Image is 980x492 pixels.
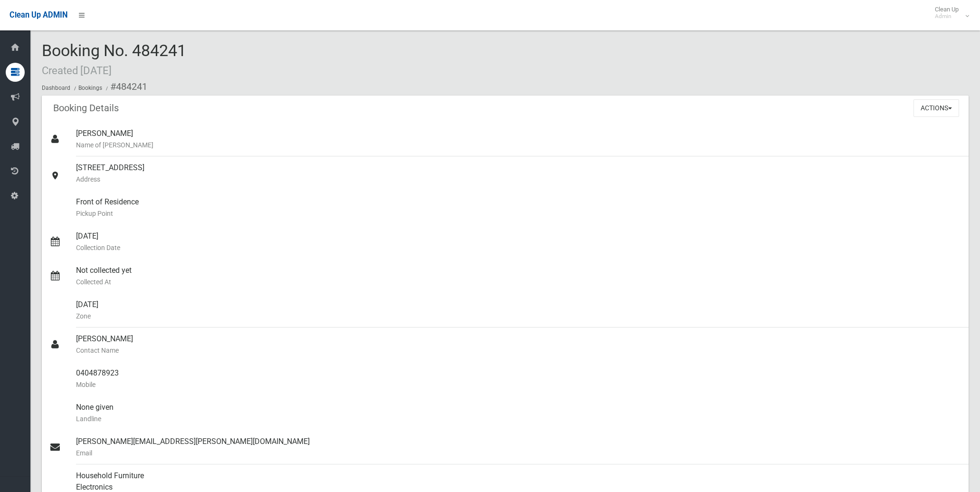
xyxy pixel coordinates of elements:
[76,396,961,430] div: None given
[935,13,959,20] small: Admin
[42,430,969,464] a: [PERSON_NAME][EMAIL_ADDRESS][PERSON_NAME][DOMAIN_NAME]Email
[76,156,961,191] div: [STREET_ADDRESS]
[76,310,961,322] small: Zone
[42,41,186,78] span: Booking No. 484241
[76,293,961,328] div: [DATE]
[76,259,961,293] div: Not collected yet
[76,447,961,459] small: Email
[104,78,147,96] li: #484241
[76,191,961,225] div: Front of Residence
[42,99,130,117] header: Booking Details
[76,430,961,464] div: [PERSON_NAME][EMAIL_ADDRESS][PERSON_NAME][DOMAIN_NAME]
[76,208,961,219] small: Pickup Point
[76,379,961,390] small: Mobile
[930,6,968,20] span: Clean Up
[76,345,961,356] small: Contact Name
[10,10,67,19] span: Clean Up ADMIN
[76,122,961,156] div: [PERSON_NAME]
[76,174,961,185] small: Address
[76,276,961,288] small: Collected At
[76,362,961,396] div: 0404878923
[78,85,102,91] a: Bookings
[913,99,959,117] button: Actions
[76,328,961,362] div: [PERSON_NAME]
[76,139,961,151] small: Name of [PERSON_NAME]
[76,242,961,253] small: Collection Date
[42,64,112,77] small: Created [DATE]
[76,413,961,424] small: Landline
[42,85,70,91] a: Dashboard
[76,225,961,259] div: [DATE]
